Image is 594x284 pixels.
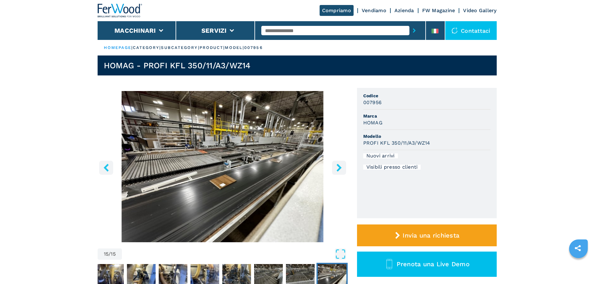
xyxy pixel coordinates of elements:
button: Prenota una Live Demo [357,252,497,277]
button: Macchinari [114,27,156,34]
p: product | [200,45,225,51]
h3: 007956 [363,99,382,106]
span: Marca [363,113,490,119]
div: Contattaci [445,21,497,40]
a: Vendiamo [362,7,386,13]
span: Prenota una Live Demo [397,260,470,268]
div: Visibili presso clienti [363,165,421,170]
p: 007956 [244,45,263,51]
span: Invia una richiesta [403,232,459,239]
img: Ferwood [98,4,142,17]
div: Nuovi arrivi [363,153,398,158]
p: category | [133,45,161,51]
span: 15 [104,252,109,257]
span: Modello [363,133,490,139]
button: right-button [332,161,346,175]
a: HOMEPAGE [104,45,132,50]
a: sharethis [570,240,586,256]
span: | [131,45,133,50]
span: Codice [363,93,490,99]
span: 15 [111,252,116,257]
div: Go to Slide 15 [98,91,348,242]
a: Compriamo [320,5,354,16]
a: FW Magazine [422,7,455,13]
a: Video Gallery [463,7,496,13]
button: Invia una richiesta [357,224,497,246]
a: Azienda [394,7,414,13]
span: / [109,252,111,257]
button: Open Fullscreen [123,248,346,260]
img: Bordatrice LOTTO 1 HOMAG PROFI KFL 350/11/A3/WZ14 [98,91,348,242]
button: Servizi [201,27,227,34]
h3: HOMAG [363,119,383,126]
p: model | [225,45,244,51]
p: subcategory | [161,45,199,51]
h1: HOMAG - PROFI KFL 350/11/A3/WZ14 [104,60,251,70]
button: submit-button [409,23,419,38]
img: Contattaci [452,27,458,34]
iframe: Chat [567,256,589,279]
button: left-button [99,161,113,175]
h3: PROFI KFL 350/11/A3/WZ14 [363,139,430,147]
